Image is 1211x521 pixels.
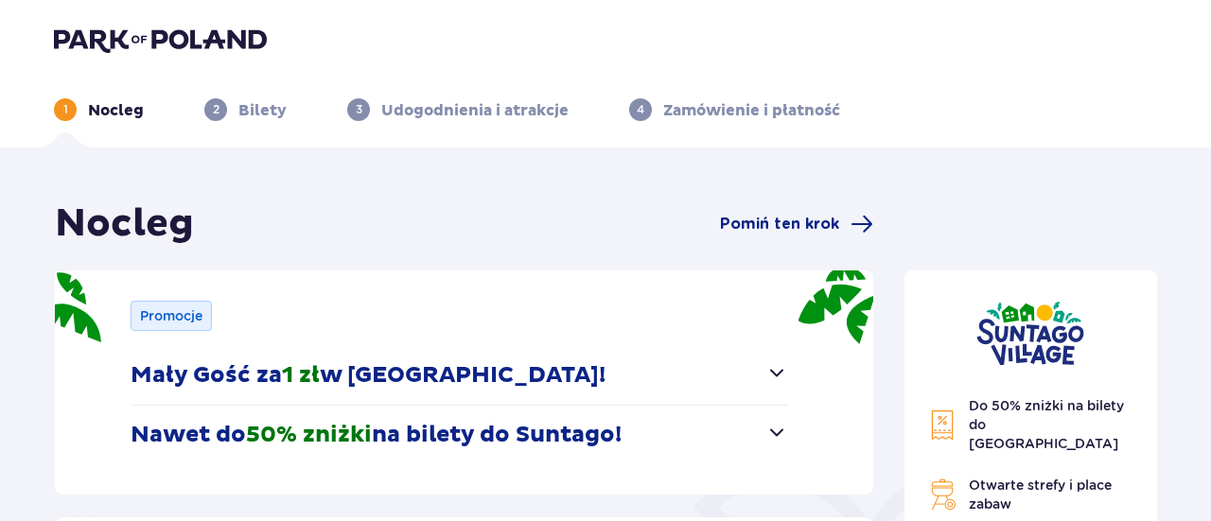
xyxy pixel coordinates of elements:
[927,409,957,441] img: Discount Icon
[356,101,362,118] p: 3
[976,301,1084,366] img: Suntago Village
[213,101,219,118] p: 2
[204,98,287,121] div: 2Bilety
[347,98,569,121] div: 3Udogodnienia i atrakcje
[629,98,840,121] div: 4Zamówienie i płatność
[55,200,194,248] h1: Nocleg
[282,361,320,390] span: 1 zł
[663,100,840,121] p: Zamówienie i płatność
[246,421,372,449] span: 50% zniżki
[381,100,569,121] p: Udogodnienia i atrakcje
[131,346,788,405] button: Mały Gość za1 złw [GEOGRAPHIC_DATA]!
[969,478,1112,512] span: Otwarte strefy i place zabaw
[131,406,788,464] button: Nawet do50% zniżkina bilety do Suntago!
[637,101,644,118] p: 4
[54,98,144,121] div: 1Nocleg
[720,213,873,235] a: Pomiń ten krok
[927,479,957,510] img: Grill Icon
[720,214,839,234] span: Pomiń ten krok
[54,26,267,53] img: Park of Poland logo
[131,421,622,449] p: Nawet do na bilety do Suntago!
[969,398,1124,451] span: Do 50% zniżki na bilety do [GEOGRAPHIC_DATA]
[131,361,605,390] p: Mały Gość za w [GEOGRAPHIC_DATA]!
[140,306,202,325] p: Promocje
[63,101,68,118] p: 1
[238,100,287,121] p: Bilety
[88,100,144,121] p: Nocleg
